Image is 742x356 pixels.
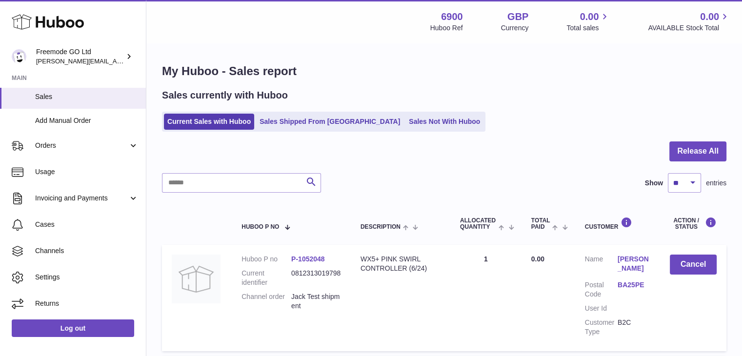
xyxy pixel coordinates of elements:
a: Sales Not With Huboo [405,114,483,130]
img: no-photo.jpg [172,255,221,303]
span: Invoicing and Payments [35,194,128,203]
span: ALLOCATED Quantity [460,218,496,230]
span: Total paid [531,218,550,230]
h1: My Huboo - Sales report [162,63,726,79]
span: Channels [35,246,139,256]
span: Total sales [566,23,610,33]
dd: 0812313019798 [291,269,341,287]
a: Current Sales with Huboo [164,114,254,130]
dt: Name [585,255,618,276]
dt: Huboo P no [241,255,291,264]
span: Huboo P no [241,224,279,230]
span: Settings [35,273,139,282]
dt: User Id [585,304,618,313]
a: BA25PE [618,280,650,290]
span: Usage [35,167,139,177]
button: Cancel [670,255,717,275]
div: Freemode GO Ltd [36,47,124,66]
a: Log out [12,319,134,337]
a: [PERSON_NAME] [618,255,650,273]
h2: Sales currently with Huboo [162,89,288,102]
span: AVAILABLE Stock Total [648,23,730,33]
dd: Jack Test shipment [291,292,341,311]
a: 0.00 Total sales [566,10,610,33]
div: WX5+ PINK SWIRL CONTROLLER (6/24) [361,255,441,273]
span: Sales [35,92,139,101]
span: Returns [35,299,139,308]
dt: Current identifier [241,269,291,287]
dt: Channel order [241,292,291,311]
button: Release All [669,141,726,161]
div: Action / Status [670,217,717,230]
dt: Customer Type [585,318,618,336]
a: P-1052048 [291,255,325,263]
dd: B2C [618,318,650,336]
label: Show [645,178,663,188]
span: [PERSON_NAME][EMAIL_ADDRESS][DOMAIN_NAME] [36,57,196,65]
span: entries [706,178,726,188]
span: 0.00 [580,10,599,23]
span: Cases [35,220,139,229]
div: Huboo Ref [430,23,463,33]
span: Description [361,224,401,230]
dt: Postal Code [585,280,618,299]
a: 0.00 AVAILABLE Stock Total [648,10,730,33]
a: Sales Shipped From [GEOGRAPHIC_DATA] [256,114,403,130]
span: 0.00 [531,255,544,263]
span: Orders [35,141,128,150]
strong: 6900 [441,10,463,23]
strong: GBP [507,10,528,23]
span: Add Manual Order [35,116,139,125]
span: 0.00 [700,10,719,23]
img: lenka.smikniarova@gioteck.com [12,49,26,64]
td: 1 [450,245,521,351]
div: Customer [585,217,651,230]
div: Currency [501,23,529,33]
